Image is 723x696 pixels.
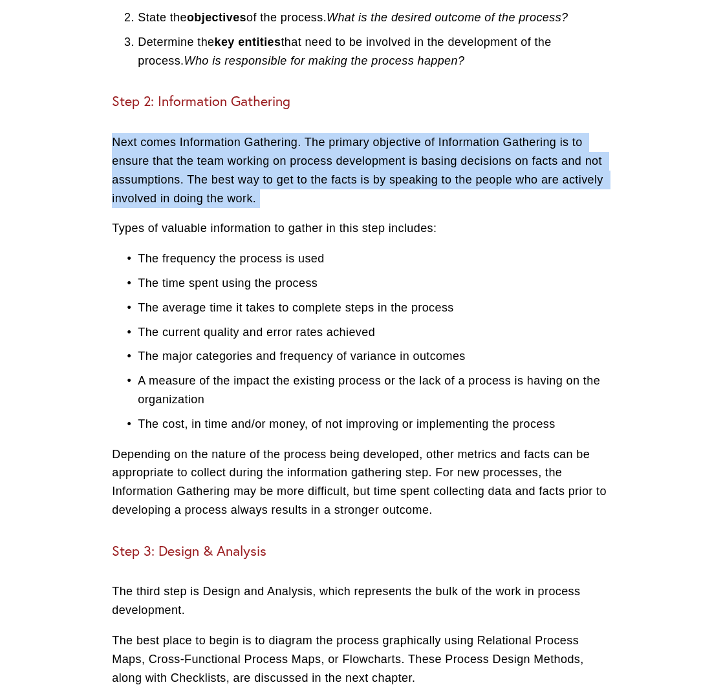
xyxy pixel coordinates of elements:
[138,274,610,293] p: The time spent using the process
[138,347,610,366] p: The major categories and frequency of variance in outcomes
[138,33,610,70] p: Determine the that need to be involved in the development of the process.
[138,299,610,317] p: The average time it takes to complete steps in the process
[112,219,610,238] p: Types of valuable information to gather in this step includes:
[187,11,246,24] strong: objectives
[112,93,610,110] h3: Step 2: Information Gathering
[215,36,281,48] strong: key entities
[112,582,610,620] p: The third step is Design and Analysis, which represents the bulk of the work in process development.
[112,543,610,560] h3: Step 3: Design & Analysis
[138,415,610,434] p: The cost, in time and/or money, of not improving or implementing the process
[138,8,610,27] p: State the of the process.
[138,249,610,268] p: The frequency the process is used
[184,54,465,67] em: Who is responsible for making the process happen?
[138,372,610,409] p: A measure of the impact the existing process or the lack of a process is having on the organization
[112,631,610,687] p: The best place to begin is to diagram the process graphically using Relational Process Maps, Cros...
[138,323,610,342] p: The current quality and error rates achieved
[327,11,568,24] em: What is the desired outcome of the process?
[112,445,610,520] p: Depending on the nature of the process being developed, other metrics and facts can be appropriat...
[112,133,610,207] p: Next comes Information Gathering. The primary objective of Information Gathering is to ensure tha...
